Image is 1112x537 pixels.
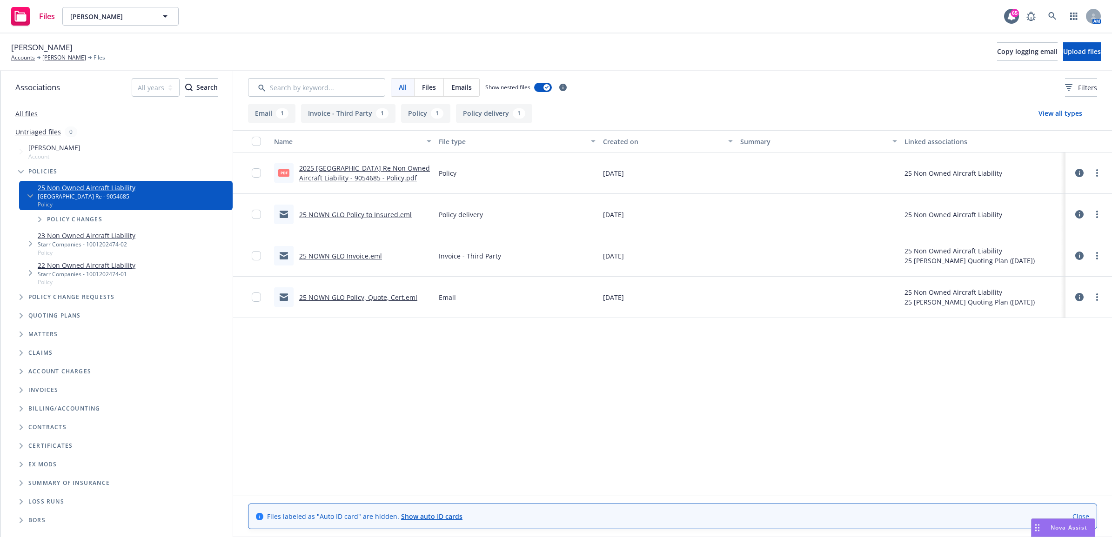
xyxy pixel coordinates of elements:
span: Claims [28,350,53,356]
span: Filters [1078,83,1097,93]
span: Policy [38,278,135,286]
div: Search [185,79,218,96]
span: Policy changes [47,217,102,222]
span: BORs [28,517,46,523]
a: more [1092,250,1103,261]
div: Tree Example [0,141,233,399]
div: Starr Companies - 1001202474-01 [38,270,135,278]
div: File type [439,137,586,146]
span: Files [39,13,55,20]
button: File type [435,130,600,152]
a: more [1092,292,1103,303]
div: 1 [376,108,389,119]
button: View all types [1024,104,1097,123]
span: Invoice - Third Party [439,251,501,261]
span: [DATE] [603,251,624,261]
a: Search [1043,7,1062,26]
input: Search by keyword... [248,78,385,97]
a: 23 Non Owned Aircraft Liability [38,231,135,240]
svg: Search [185,84,193,91]
div: 25 Non Owned Aircraft Liability [904,246,1035,256]
span: Associations [15,81,60,93]
span: Policy [38,249,135,257]
a: Accounts [11,53,35,62]
span: Invoices [28,387,59,393]
button: Summary [737,130,901,152]
div: 1 [276,108,288,119]
a: Files [7,3,59,29]
div: 1 [513,108,525,119]
span: pdf [278,169,289,176]
button: Policy [401,104,450,123]
a: Show auto ID cards [401,512,462,521]
a: Switch app [1065,7,1083,26]
div: 0 [65,126,77,137]
div: 25 Non Owned Aircraft Liability [904,210,1002,219]
span: Policy delivery [439,210,483,219]
a: 25 NOWN GLO Invoice.eml [299,252,382,260]
button: [PERSON_NAME] [62,7,179,26]
span: Copy logging email [997,47,1058,56]
span: Account [28,152,80,160]
span: Emails [451,82,472,92]
div: Starr Companies - 1001202474-02 [38,240,135,248]
span: Upload files [1063,47,1101,56]
span: Billing/Accounting [28,406,100,411]
span: Contracts [28,424,67,430]
div: 1 [431,108,443,119]
div: 25 Non Owned Aircraft Liability [904,168,1002,178]
span: Summary of insurance [28,480,110,486]
button: Filters [1065,78,1097,97]
span: Certificates [28,443,73,449]
input: Toggle Row Selected [252,168,261,178]
span: Matters [28,331,58,337]
span: [PERSON_NAME] [70,12,151,21]
a: 25 NOWN GLO Policy, Quote, Cert.eml [299,293,417,302]
span: Ex Mods [28,462,57,467]
span: [PERSON_NAME] [11,41,73,53]
span: All [399,82,407,92]
div: Created on [603,137,723,146]
span: Email [439,292,456,302]
span: Policy [38,200,135,208]
a: 25 NOWN GLO Policy to Insured.eml [299,210,412,219]
span: Policies [28,169,58,174]
span: Loss Runs [28,499,64,504]
input: Select all [252,137,261,146]
input: Toggle Row Selected [252,292,261,302]
a: Close [1072,511,1089,521]
span: Policy [439,168,456,178]
span: Files [94,53,105,62]
span: Files [422,82,436,92]
a: 22 Non Owned Aircraft Liability [38,260,135,270]
button: Email [248,104,295,123]
a: more [1092,209,1103,220]
div: Summary [740,137,887,146]
a: All files [15,109,38,118]
div: Name [274,137,421,146]
a: [PERSON_NAME] [42,53,86,62]
span: Filters [1065,83,1097,93]
input: Toggle Row Selected [252,251,261,260]
button: Policy delivery [456,104,532,123]
button: Linked associations [901,130,1065,152]
div: Drag to move [1032,519,1043,537]
a: Report a Bug [1022,7,1040,26]
span: [DATE] [603,210,624,219]
span: Account charges [28,369,91,374]
span: Quoting plans [28,313,81,318]
a: more [1092,167,1103,179]
input: Toggle Row Selected [252,210,261,219]
div: Folder Tree Example [0,399,233,530]
button: Upload files [1063,42,1101,61]
button: Name [270,130,435,152]
a: 2025 [GEOGRAPHIC_DATA] Re Non Owned Aircraft Liability - 9054685 - Policy.pdf [299,164,430,182]
button: Copy logging email [997,42,1058,61]
span: Files labeled as "Auto ID card" are hidden. [267,511,462,521]
span: [DATE] [603,292,624,302]
span: [DATE] [603,168,624,178]
div: 25 [PERSON_NAME] Quoting Plan ([DATE]) [904,256,1035,265]
span: Show nested files [485,83,530,91]
button: SearchSearch [185,78,218,97]
span: Nova Assist [1051,524,1087,531]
